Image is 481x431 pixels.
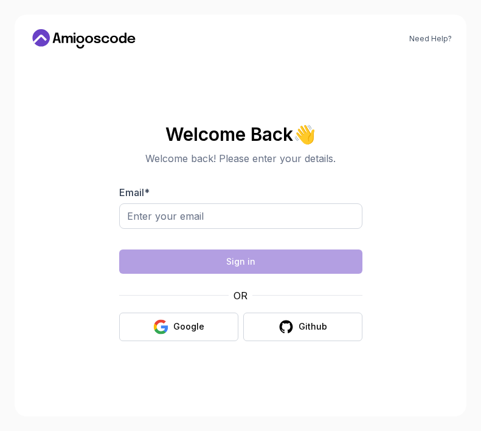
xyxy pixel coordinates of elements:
[119,313,238,341] button: Google
[226,256,255,268] div: Sign in
[119,124,362,144] h2: Welcome Back
[243,313,362,341] button: Github
[299,321,327,333] div: Github
[293,124,316,144] span: 👋
[119,203,362,229] input: Enter your email
[409,34,452,44] a: Need Help?
[234,288,247,303] p: OR
[119,186,150,199] label: Email *
[29,29,139,49] a: Home link
[119,249,362,274] button: Sign in
[173,321,204,333] div: Google
[119,151,362,166] p: Welcome back! Please enter your details.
